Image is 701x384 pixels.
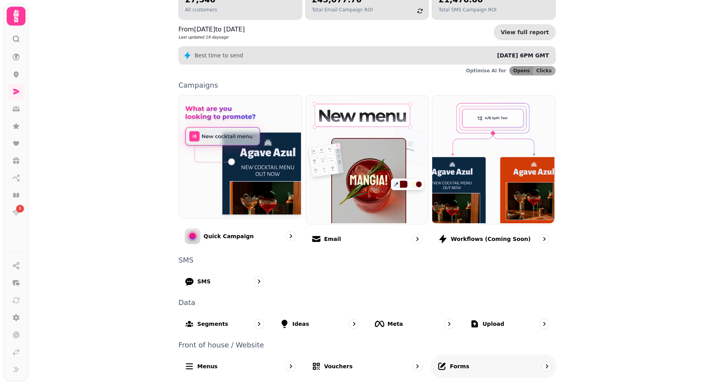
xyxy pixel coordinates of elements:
svg: go to [255,320,263,328]
p: From [DATE] to [DATE] [178,25,245,34]
a: Menus [178,355,302,378]
img: Email [305,95,428,223]
svg: go to [540,235,548,243]
a: Upload [464,312,556,335]
p: SMS [197,277,211,285]
span: Opens [513,68,530,73]
p: Ideas [292,320,309,328]
p: Campaigns [178,82,556,89]
p: Best time to send [195,51,243,59]
a: Vouchers [305,355,429,378]
a: Segments [178,312,270,335]
svg: go to [287,232,295,240]
p: All customers [185,7,217,13]
p: Upload [483,320,504,328]
button: Opens [510,66,533,75]
button: Clicks [533,66,555,75]
p: Optimise AI for [466,68,506,74]
button: refresh [413,4,427,18]
p: Front of house / Website [178,342,556,349]
a: Forms [431,355,557,378]
p: Quick Campaign [204,232,254,240]
a: 1 [8,205,24,220]
svg: go to [287,362,295,370]
a: EmailEmail [305,95,429,250]
a: View full report [494,24,556,40]
a: SMS [178,270,270,293]
span: Clicks [536,68,552,73]
p: Menus [197,362,218,370]
svg: go to [350,320,358,328]
a: Meta [369,312,461,335]
p: Data [178,299,556,306]
svg: go to [445,320,453,328]
img: Workflows (coming soon) [431,95,554,223]
svg: go to [540,320,548,328]
p: Segments [197,320,228,328]
p: Last updated 19 days ago [178,34,245,40]
p: Workflows (coming soon) [451,235,530,243]
span: 1 [19,206,21,211]
img: Quick Campaign [178,95,301,218]
svg: go to [255,277,263,285]
svg: go to [543,362,551,370]
svg: go to [413,235,421,243]
p: Email [324,235,341,243]
p: Meta [387,320,403,328]
a: Quick CampaignQuick Campaign [178,95,302,250]
p: Total Email Campaign ROI [312,7,373,13]
p: Vouchers [324,362,353,370]
p: Total SMS Campaign ROI [439,7,496,13]
p: Forms [450,362,469,370]
a: Workflows (coming soon)Workflows (coming soon) [432,95,556,250]
span: [DATE] 6PM GMT [497,52,549,59]
p: SMS [178,257,556,264]
svg: go to [413,362,421,370]
a: Ideas [273,312,365,335]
